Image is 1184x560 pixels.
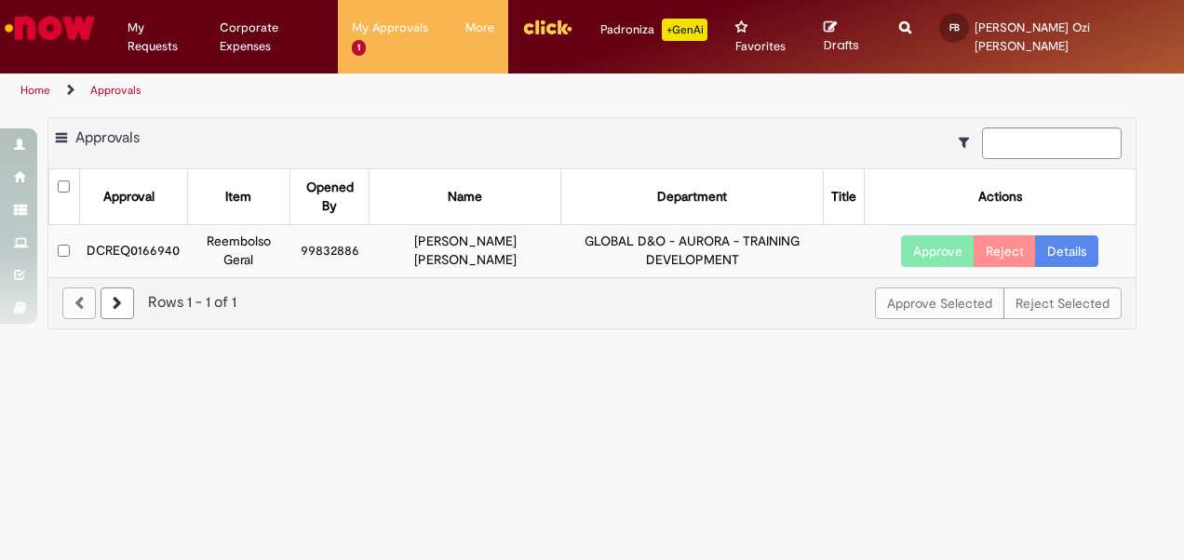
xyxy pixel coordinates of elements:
[90,83,141,98] a: Approvals
[298,179,361,216] div: Opened By
[370,225,561,277] td: [PERSON_NAME] [PERSON_NAME]
[75,128,140,147] span: Approvals
[1035,235,1098,267] a: Details
[662,19,707,41] p: +GenAi
[2,9,98,47] img: ServiceNow
[657,188,727,207] div: Department
[975,20,1090,54] span: [PERSON_NAME] Ozi [PERSON_NAME]
[735,37,786,56] span: Favorites
[220,19,324,56] span: Corporate Expenses
[290,225,370,277] td: 99832886
[824,20,871,54] a: Drafts
[949,21,960,33] span: FB
[352,40,366,56] span: 1
[974,235,1036,267] button: Reject
[103,188,155,207] div: Approval
[128,19,192,56] span: My Requests
[79,169,187,224] th: Approval
[225,188,251,207] div: Item
[824,36,859,54] span: Drafts
[978,188,1022,207] div: Actions
[352,19,428,37] span: My Approvals
[561,225,823,277] td: GLOBAL D&O - AURORA - TRAINING DEVELOPMENT
[14,73,775,108] ul: Page breadcrumbs
[901,235,975,267] button: Approve
[20,83,50,98] a: Home
[79,225,187,277] td: DCREQ0166940
[448,188,482,207] div: Name
[62,292,1122,313] div: Rows 1 - 1 of 1
[959,136,978,149] i: Show filters for: Suas Solicitações
[522,13,572,41] img: click_logo_yellow_360x200.png
[600,19,707,41] div: Padroniza
[831,188,856,207] div: Title
[187,225,289,277] td: Reembolso Geral
[465,19,494,37] span: More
